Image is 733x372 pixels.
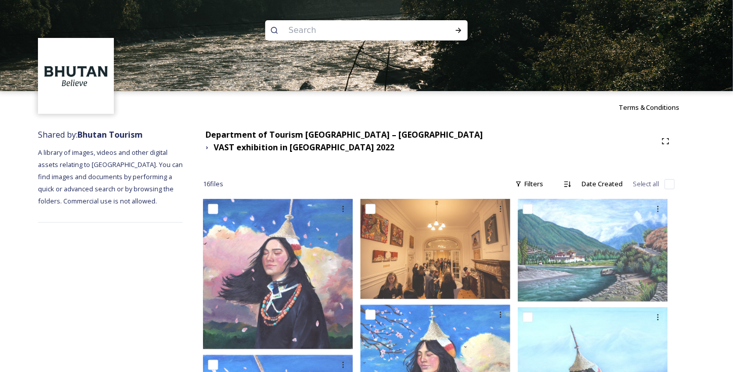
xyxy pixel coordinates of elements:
span: A library of images, videos and other digital assets relating to [GEOGRAPHIC_DATA]. You can find ... [38,148,184,205]
strong: VAST exhibition in [GEOGRAPHIC_DATA] 2022 [214,142,394,153]
span: 16 file s [203,179,223,189]
img: VAST Bhutan art exhibition in Brussels6.jpg [203,199,353,349]
img: BT_Logo_BB_Lockup_CMYK_High%2520Res.jpg [39,39,113,113]
div: Filters [510,174,548,194]
span: Select all [633,179,660,189]
span: Terms & Conditions [619,103,680,112]
img: VAST Bhutan art exhibition in Brussels16.jpg [360,199,510,299]
strong: Department of Tourism [GEOGRAPHIC_DATA] – [GEOGRAPHIC_DATA] [206,129,483,140]
div: Date Created [577,174,628,194]
a: Terms & Conditions [619,101,695,113]
input: Search [283,19,422,42]
strong: Bhutan Tourism [77,129,143,140]
img: VAST Bhutan art exhibition in Brussels11.jpg [518,199,668,302]
span: Shared by: [38,129,143,140]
